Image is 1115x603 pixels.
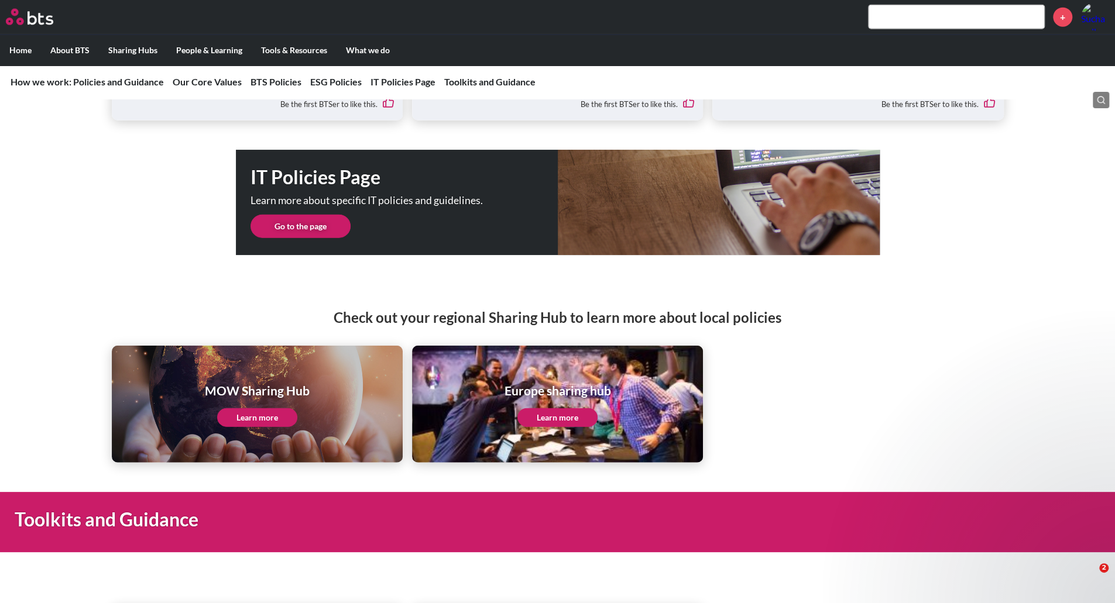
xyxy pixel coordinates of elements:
[721,88,995,112] div: Be the first BTSer to like this.
[310,76,362,87] a: ESG Policies
[444,76,536,87] a: Toolkits and Guidance
[251,164,558,191] h1: IT Policies Page
[11,76,164,87] a: How we work: Policies and Guidance
[517,408,598,427] a: Learn more
[1099,563,1109,573] span: 2
[251,215,351,238] a: Go to the page
[167,35,252,66] label: People & Learning
[120,88,394,112] div: Be the first BTSer to like this.
[6,9,53,25] img: BTS Logo
[6,9,75,25] a: Go home
[251,76,301,87] a: BTS Policies
[173,76,242,87] a: Our Core Values
[252,35,337,66] label: Tools & Resources
[41,35,99,66] label: About BTS
[15,506,774,533] h1: Toolkits and Guidance
[337,35,399,66] label: What we do
[205,382,310,399] h1: MOW Sharing Hub
[1081,3,1109,31] img: Sucha Ballay
[881,364,1115,571] iframe: Intercom notifications message
[1075,563,1103,591] iframe: Intercom live chat
[99,35,167,66] label: Sharing Hubs
[370,76,435,87] a: IT Policies Page
[251,195,496,206] p: Learn more about specific IT policies and guidelines.
[420,88,695,112] div: Be the first BTSer to like this.
[1081,3,1109,31] a: Profile
[504,382,610,399] h1: Europe sharing hub
[217,408,297,427] a: Learn more
[1053,8,1072,27] a: +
